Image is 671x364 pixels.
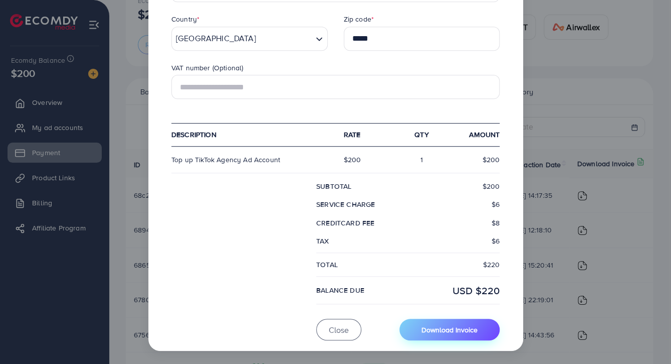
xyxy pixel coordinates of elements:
[259,27,312,50] input: Search for option
[421,325,478,335] span: Download Invoice
[336,155,393,165] div: $200
[163,130,336,140] div: Description
[451,155,508,165] div: $200
[451,130,508,140] div: Amount
[163,155,336,165] div: Top up TikTok Agency Ad Account
[308,260,408,270] div: Total
[408,218,508,228] div: $8
[628,319,663,356] iframe: Chat
[408,181,508,191] div: $200
[174,27,258,50] span: [GEOGRAPHIC_DATA]
[408,236,508,246] div: $6
[408,283,508,298] div: USD $220
[329,324,349,335] span: Close
[408,260,508,270] div: $220
[308,199,408,209] div: Service charge
[399,319,500,340] button: Download Invoice
[316,319,361,340] button: Close
[393,130,451,140] div: qty
[408,199,508,209] div: $6
[336,130,393,140] div: Rate
[393,155,451,165] div: 1
[344,14,374,24] label: Zip code
[308,181,408,191] div: subtotal
[171,63,243,73] label: VAT number (Optional)
[171,14,199,24] label: Country
[308,218,408,228] div: creditCard fee
[308,283,408,298] div: balance due
[308,236,408,246] div: Tax
[171,27,328,51] div: Search for option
